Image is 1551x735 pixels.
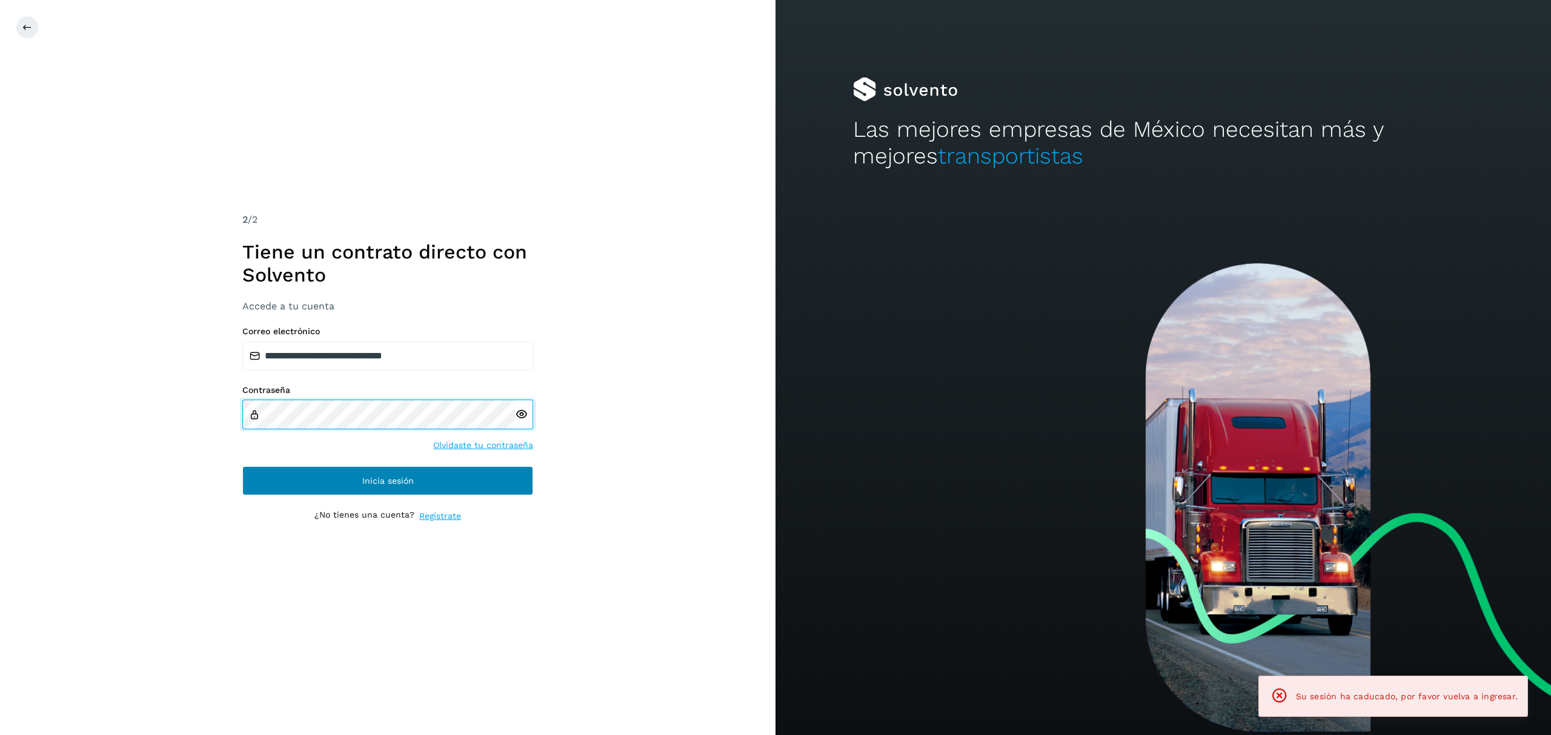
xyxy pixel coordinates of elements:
[853,116,1473,170] h2: Las mejores empresas de México necesitan más y mejores
[433,439,533,452] a: Olvidaste tu contraseña
[314,510,414,522] p: ¿No tienes una cuenta?
[242,240,533,287] h1: Tiene un contrato directo con Solvento
[362,476,414,485] span: Inicia sesión
[242,466,533,495] button: Inicia sesión
[1296,691,1518,701] span: Su sesión ha caducado, por favor vuelva a ingresar.
[242,385,533,395] label: Contraseña
[242,300,533,312] h3: Accede a tu cuenta
[242,214,248,225] span: 2
[938,143,1083,169] span: transportistas
[419,510,461,522] a: Regístrate
[242,213,533,227] div: /2
[242,326,533,337] label: Correo electrónico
